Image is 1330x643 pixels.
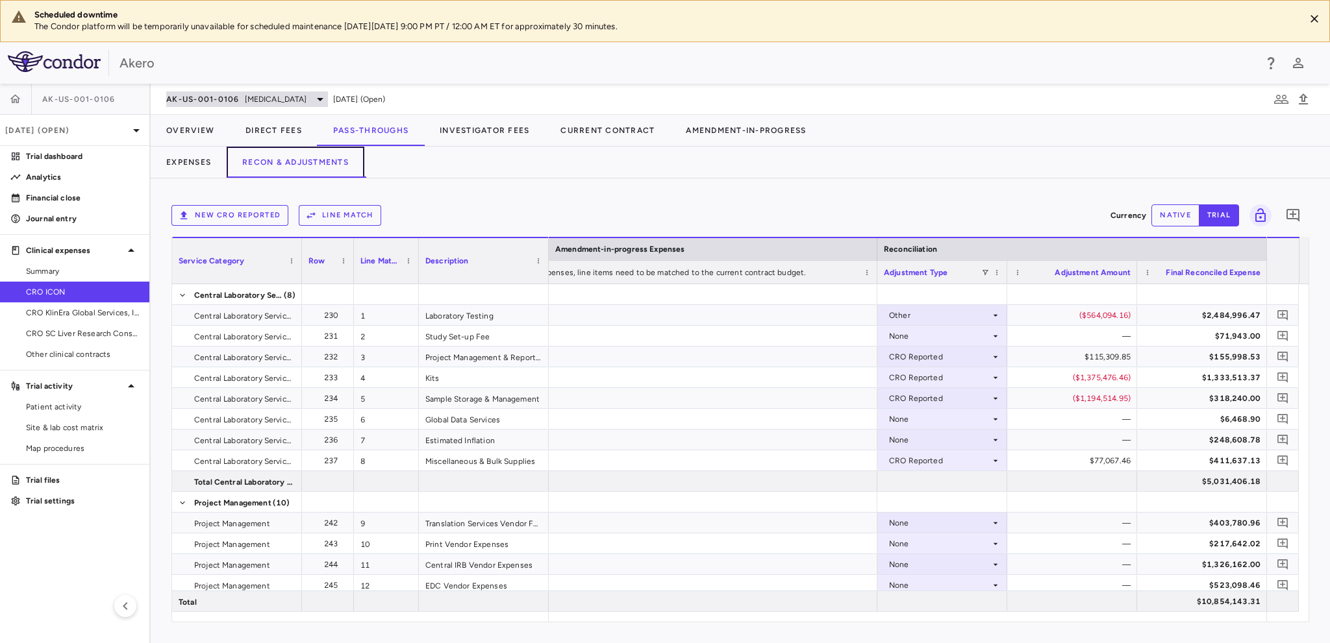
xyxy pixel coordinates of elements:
div: Global Data Services [419,409,549,429]
div: 6 [354,409,419,429]
p: Financial close [26,192,139,204]
button: Add comment [1274,452,1292,469]
button: Close [1305,9,1324,29]
span: (10) [273,492,290,513]
span: Service Category [179,256,244,265]
div: None [889,575,990,596]
span: Project Management [194,534,270,555]
svg: Add comment [1277,454,1289,467]
button: New CRO reported [171,205,288,226]
button: Pass-Throughs [318,115,424,146]
span: AK-US-001-0106 [42,94,116,104]
div: 242 [314,513,347,533]
p: Analytics [26,171,139,183]
span: CRO KlinEra Global Services, Inc [26,307,139,319]
div: 235 [314,409,347,430]
span: Central Laboratory Services [194,389,294,409]
div: Miscellaneous & Bulk Supplies [419,450,549,470]
div: CRO Reported [889,346,990,367]
div: Study Set-up Fee [419,326,549,346]
p: Currency [1110,210,1146,221]
div: $1,333,513.37 [1149,367,1261,388]
svg: Add comment [1277,371,1289,383]
img: logo-full-SnFGN8VE.png [8,51,101,72]
svg: Add comment [1277,392,1289,404]
div: 11 [354,554,419,574]
div: Scheduled downtime [34,9,1294,21]
span: Site & lab cost matrix [26,422,139,433]
button: Line Match [299,205,381,226]
button: Overview [151,115,230,146]
span: Project Management [194,513,270,534]
span: Central Laboratory Services [194,347,294,368]
div: $115,309.85 [1019,346,1131,367]
p: Trial files [26,474,139,486]
button: Add comment [1282,204,1304,226]
span: Other clinical contracts [26,348,139,360]
svg: Add comment [1277,579,1289,591]
div: Akero [119,53,1255,73]
div: 243 [314,533,347,554]
div: 10 [354,533,419,553]
span: Total Central Laboratory Services [194,472,294,492]
div: — [1019,513,1131,533]
svg: Add comment [1277,309,1289,321]
div: 245 [314,575,347,596]
span: Row [308,256,325,265]
div: Other [889,305,990,326]
button: Recon & Adjustments [227,147,364,178]
span: Project Management [194,492,271,513]
span: Amendment-in-progress Expenses [555,245,685,254]
div: Translation Services Vendor Fees [419,513,549,533]
svg: Add comment [1277,558,1289,570]
span: Final Reconciled Expense [1166,268,1261,277]
div: 237 [314,450,347,471]
button: Expenses [151,147,227,178]
button: Add comment [1274,410,1292,428]
svg: Add comment [1277,516,1289,529]
div: 12 [354,575,419,595]
span: [DATE] (Open) [333,93,386,105]
div: $6,468.90 [1149,409,1261,430]
span: Reconciliation [884,245,937,254]
span: Central Laboratory Services [194,430,294,451]
span: Project Management [194,555,270,576]
span: Central Laboratory Services [194,409,294,430]
div: $155,998.53 [1149,346,1261,367]
div: $403,780.96 [1149,513,1261,533]
svg: Add comment [1277,413,1289,425]
div: 5 [354,388,419,408]
div: — [1019,575,1131,596]
span: Total [179,592,197,613]
svg: Add comment [1277,330,1289,342]
p: The Condor platform will be temporarily unavailable for scheduled maintenance [DATE][DATE] 9:00 P... [34,21,1294,32]
div: 233 [314,367,347,388]
div: 230 [314,305,347,326]
span: Patient activity [26,401,139,413]
div: $217,642.02 [1149,533,1261,554]
svg: Add comment [1285,208,1301,223]
div: Sample Storage & Management [419,388,549,408]
button: Add comment [1274,431,1292,448]
span: CRO SC Liver Research Consortium LLC [26,328,139,339]
span: Adjustment Type [884,268,947,277]
div: None [889,409,990,430]
span: CRO ICON [26,286,139,298]
div: 4 [354,367,419,387]
span: Description [425,256,469,265]
div: 8 [354,450,419,470]
button: Add comment [1274,327,1292,345]
p: Journal entry [26,213,139,224]
div: — [1019,326,1131,346]
button: Amendment-In-Progress [670,115,822,146]
div: $318,240.00 [1149,388,1261,409]
span: Summary [26,265,139,277]
div: Print Vendor Expenses [419,533,549,553]
div: 7 [354,430,419,450]
button: native [1151,204,1199,226]
span: (8) [284,285,295,306]
div: Estimated Inflation [419,430,549,450]
div: None [889,533,990,554]
svg: Add comment [1277,433,1289,446]
div: Kits [419,367,549,387]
